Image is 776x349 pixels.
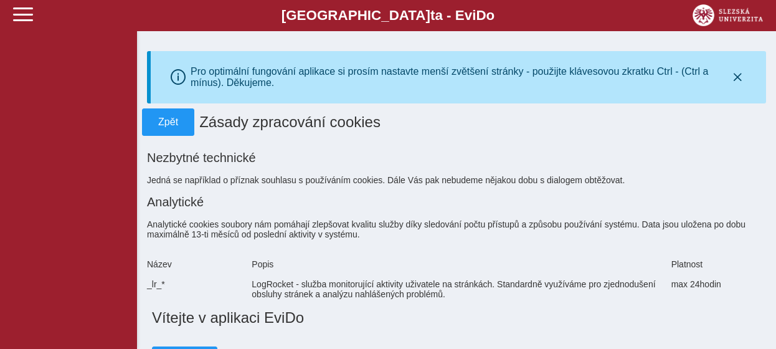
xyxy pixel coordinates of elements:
[142,108,194,136] button: Zpět
[247,274,666,304] div: LogRocket - služba monitorující aktivity uživatele na stránkách. Standardně využíváme pro zjednod...
[152,309,761,327] h1: Vítejte v aplikaci EviDo
[142,214,771,244] div: Analytické cookies soubory nám pomáhají zlepšovat kvalitu služby díky sledování počtu přístupů a ...
[148,117,189,128] span: Zpět
[142,170,771,190] div: Jedná se například o příznak souhlasu s používáním cookies. Dále Vás pak nebudeme nějakou dobu s ...
[666,254,771,274] div: Platnost
[430,7,435,23] span: t
[693,4,763,26] img: logo_web_su.png
[147,151,766,165] h2: Nezbytné technické
[247,254,666,274] div: Popis
[142,274,247,304] div: _lr_*
[37,7,739,24] b: [GEOGRAPHIC_DATA] a - Evi
[147,195,766,209] h2: Analytické
[486,7,495,23] span: o
[666,274,771,304] div: max 24hodin
[142,254,247,274] div: Název
[476,7,486,23] span: D
[194,108,719,136] h1: Zásady zpracování cookies
[191,66,729,88] div: Pro optimální fungování aplikace si prosím nastavte menší zvětšení stránky - použijte klávesovou ...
